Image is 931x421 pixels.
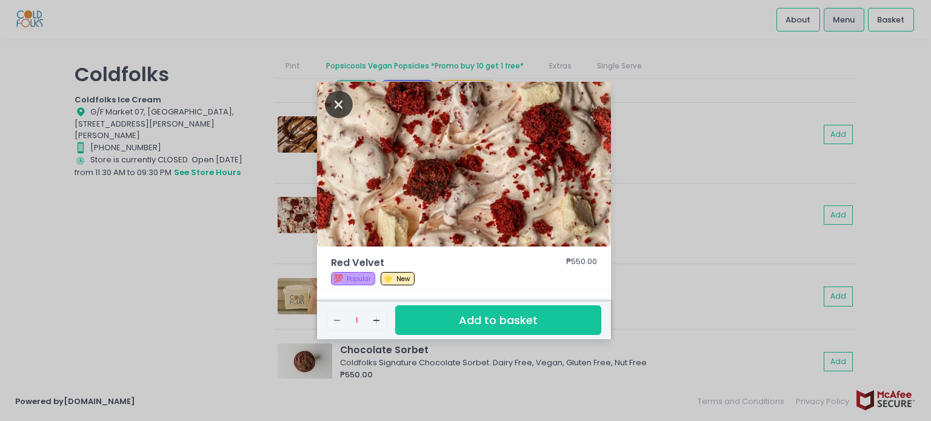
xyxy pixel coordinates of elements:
[395,305,601,335] button: Add to basket
[325,98,353,110] button: Close
[333,273,343,284] span: 💯
[331,256,531,270] span: Red Velvet
[383,273,393,284] span: ⭐
[347,274,371,283] span: Popular
[396,274,410,283] span: New
[317,82,611,247] img: Red Velvet
[566,256,597,270] div: ₱550.00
